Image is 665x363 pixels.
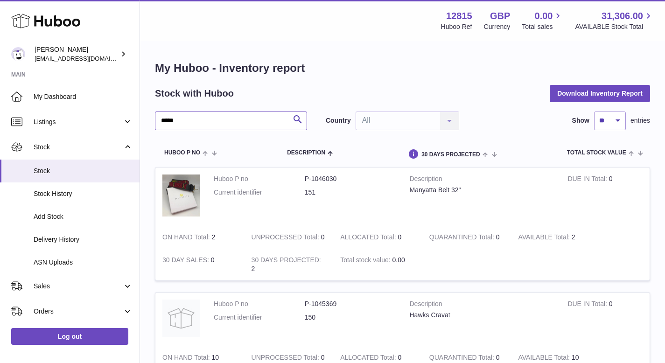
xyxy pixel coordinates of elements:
span: [EMAIL_ADDRESS][DOMAIN_NAME] [35,55,137,62]
h2: Stock with Huboo [155,87,234,100]
td: 2 [155,226,245,249]
span: Orders [34,307,123,316]
span: Total sales [522,22,563,31]
span: My Dashboard [34,92,133,101]
span: Delivery History [34,235,133,244]
strong: AVAILABLE Total [518,233,571,243]
strong: Total stock value [340,256,392,266]
td: 2 [245,249,334,280]
td: 0 [560,293,650,346]
span: Total stock value [567,150,626,156]
span: Listings [34,118,123,126]
div: [PERSON_NAME] [35,45,119,63]
span: Description [287,150,325,156]
span: 30 DAYS PROJECTED [421,152,480,158]
span: 0.00 [535,10,553,22]
strong: Description [410,175,554,186]
span: 0 [496,354,500,361]
dt: Current identifier [214,188,305,197]
strong: 12815 [446,10,472,22]
dd: P-1045369 [305,300,396,308]
strong: ON HAND Total [162,233,212,243]
span: Stock History [34,189,133,198]
img: product image [162,175,200,216]
dt: Huboo P no [214,300,305,308]
td: 0 [333,226,422,249]
strong: 30 DAY SALES [162,256,211,266]
strong: DUE IN Total [567,175,609,185]
span: Stock [34,167,133,175]
button: Download Inventory Report [550,85,650,102]
a: 31,306.00 AVAILABLE Stock Total [575,10,654,31]
label: Show [572,116,589,125]
strong: UNPROCESSED Total [252,233,321,243]
td: 0 [155,249,245,280]
td: 2 [511,226,600,249]
a: Log out [11,328,128,345]
div: Huboo Ref [441,22,472,31]
dd: P-1046030 [305,175,396,183]
span: Huboo P no [164,150,200,156]
strong: DUE IN Total [567,300,609,310]
dt: Current identifier [214,313,305,322]
dd: 151 [305,188,396,197]
span: Stock [34,143,123,152]
span: 31,306.00 [602,10,643,22]
span: 0.00 [392,256,405,264]
div: Manyatta Belt 32" [410,186,554,195]
strong: QUARANTINED Total [429,233,496,243]
img: product image [162,300,200,337]
td: 0 [245,226,334,249]
img: shophawksclub@gmail.com [11,47,25,61]
td: 0 [560,168,650,226]
div: Hawks Cravat [410,311,554,320]
label: Country [326,116,351,125]
dt: Huboo P no [214,175,305,183]
span: Add Stock [34,212,133,221]
h1: My Huboo - Inventory report [155,61,650,76]
span: AVAILABLE Stock Total [575,22,654,31]
div: Currency [484,22,511,31]
a: 0.00 Total sales [522,10,563,31]
span: ASN Uploads [34,258,133,267]
strong: 30 DAYS PROJECTED [252,256,321,266]
strong: GBP [490,10,510,22]
strong: Description [410,300,554,311]
span: Sales [34,282,123,291]
span: 0 [496,233,500,241]
dd: 150 [305,313,396,322]
span: entries [630,116,650,125]
strong: ALLOCATED Total [340,233,398,243]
